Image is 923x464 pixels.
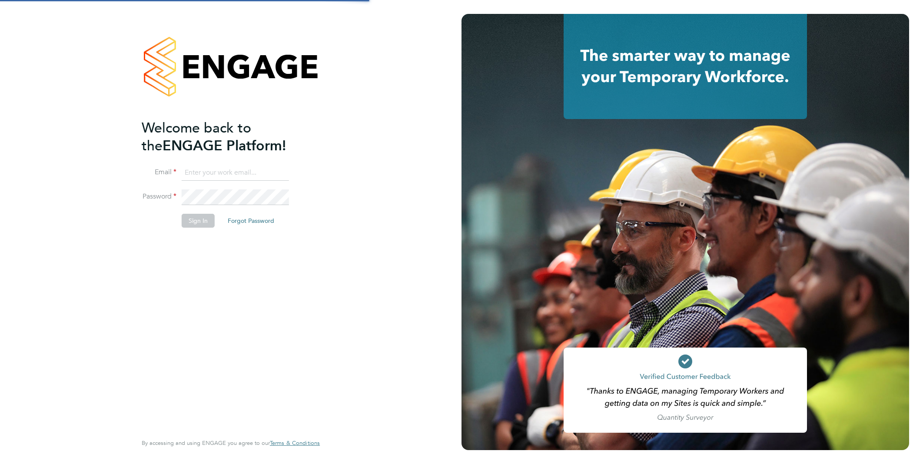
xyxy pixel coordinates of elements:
label: Password [142,192,176,201]
input: Enter your work email... [182,165,289,181]
button: Sign In [182,214,215,228]
label: Email [142,168,176,177]
button: Forgot Password [221,214,281,228]
h2: ENGAGE Platform! [142,119,311,155]
span: Terms & Conditions [270,439,320,447]
span: By accessing and using ENGAGE you agree to our [142,439,320,447]
a: Terms & Conditions [270,440,320,447]
span: Welcome back to the [142,119,251,154]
